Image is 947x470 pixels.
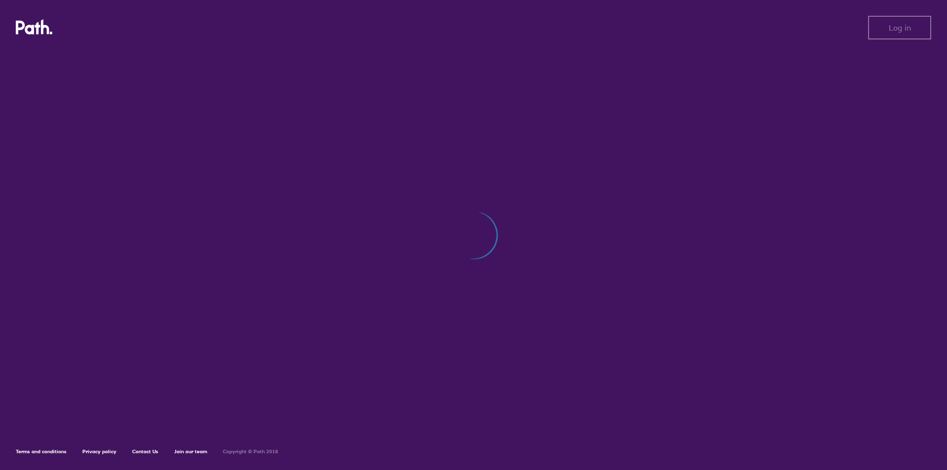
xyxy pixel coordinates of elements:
[132,448,158,455] a: Contact Us
[889,23,911,32] span: Log in
[223,449,278,455] h6: Copyright © Path 2018
[174,448,207,455] a: Join our team
[82,448,116,455] a: Privacy policy
[868,16,931,39] button: Log in
[16,448,67,455] a: Terms and conditions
